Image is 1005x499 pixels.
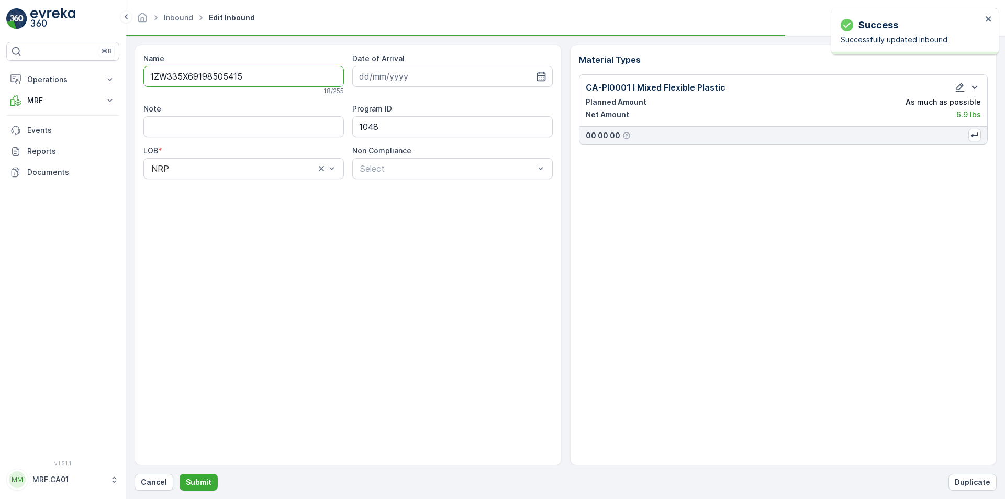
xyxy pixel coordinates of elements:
[137,16,148,25] a: Homepage
[6,90,119,111] button: MRF
[352,146,411,155] label: Non Compliance
[6,162,119,183] a: Documents
[586,97,646,107] p: Planned Amount
[323,87,344,95] p: 18 / 255
[180,474,218,491] button: Submit
[143,146,158,155] label: LOB
[586,81,725,94] p: CA-PI0001 I Mixed Flexible Plastic
[6,141,119,162] a: Reports
[586,109,629,120] p: Net Amount
[948,474,997,491] button: Duplicate
[27,146,115,157] p: Reports
[985,15,992,25] button: close
[143,104,161,113] label: Note
[352,54,405,63] label: Date of Arrival
[955,477,990,487] p: Duplicate
[586,130,620,141] p: 00 00 00
[27,125,115,136] p: Events
[841,35,982,45] p: Successfully updated Inbound
[27,74,98,85] p: Operations
[6,469,119,491] button: MMMRF.CA01
[6,460,119,467] span: v 1.51.1
[207,13,257,23] span: Edit Inbound
[956,109,981,120] p: 6.9 lbs
[622,131,631,140] div: Help Tooltip Icon
[9,471,26,488] div: MM
[858,18,898,32] p: Success
[579,53,988,66] p: Material Types
[6,8,27,29] img: logo
[352,66,553,87] input: dd/mm/yyyy
[906,97,981,107] p: As much as possible
[352,104,392,113] label: Program ID
[186,477,211,487] p: Submit
[32,474,105,485] p: MRF.CA01
[141,477,167,487] p: Cancel
[164,13,193,22] a: Inbound
[30,8,75,29] img: logo_light-DOdMpM7g.png
[135,474,173,491] button: Cancel
[27,95,98,106] p: MRF
[6,120,119,141] a: Events
[6,69,119,90] button: Operations
[102,47,112,56] p: ⌘B
[360,162,534,175] p: Select
[143,54,164,63] label: Name
[27,167,115,178] p: Documents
